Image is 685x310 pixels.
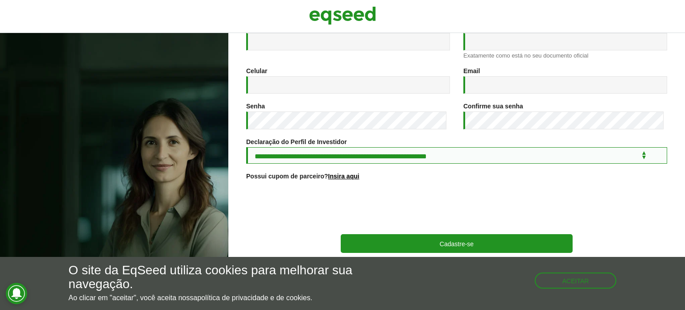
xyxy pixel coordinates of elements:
[535,273,617,289] button: Aceitar
[246,68,267,74] label: Celular
[389,190,524,225] iframe: reCAPTCHA
[69,264,397,291] h5: O site da EqSeed utiliza cookies para melhorar sua navegação.
[341,234,573,253] button: Cadastre-se
[328,173,359,179] a: Insira aqui
[246,103,265,109] label: Senha
[463,103,523,109] label: Confirme sua senha
[463,53,667,58] div: Exatamente como está no seu documento oficial
[69,293,397,302] p: Ao clicar em "aceitar", você aceita nossa .
[197,294,310,302] a: política de privacidade e de cookies
[309,4,376,27] img: EqSeed Logo
[463,68,480,74] label: Email
[246,139,347,145] label: Declaração do Perfil de Investidor
[246,173,359,179] label: Possui cupom de parceiro?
